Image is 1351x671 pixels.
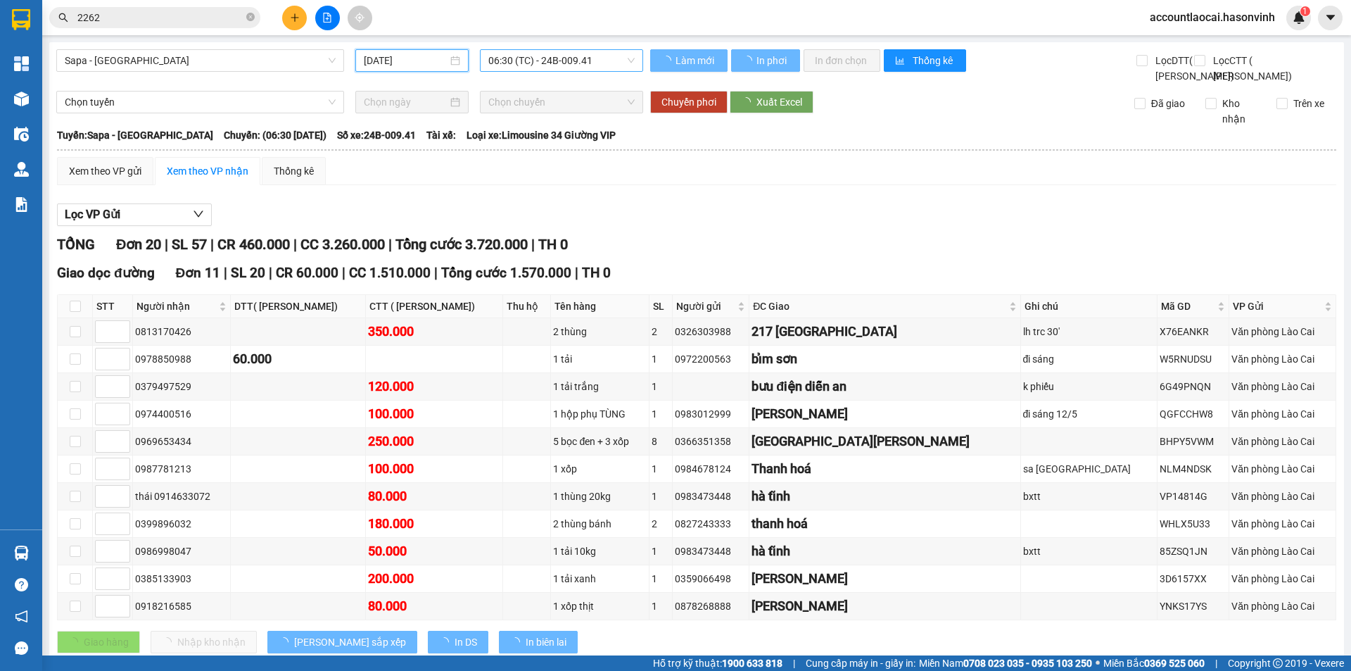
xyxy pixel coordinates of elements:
span: | [342,265,345,281]
b: Tuyến: Sapa - [GEOGRAPHIC_DATA] [57,130,213,141]
span: Loại xe: Limousine 34 Giường VIP [467,127,616,143]
span: Đã giao [1146,96,1191,111]
span: In biên lai [526,634,566,650]
th: Tên hàng [551,295,649,318]
span: Miền Bắc [1103,656,1205,671]
div: [GEOGRAPHIC_DATA][PERSON_NAME] [751,432,1017,451]
div: 1 tải xanh [553,571,647,587]
span: CR 60.000 [276,265,338,281]
button: aim [348,6,372,30]
div: 1 [652,489,670,504]
span: Tổng cước 1.570.000 [441,265,571,281]
td: QGFCCHW8 [1157,401,1229,428]
button: Chuyển phơi [650,91,728,113]
div: 0366351358 [675,434,747,449]
div: bỉm sơn [751,349,1017,369]
div: 6G49PNQN [1160,379,1226,394]
button: Giao hàng [57,631,140,653]
strong: 0708 023 035 - 0935 103 250 [963,658,1092,669]
span: In DS [455,634,477,650]
div: QGFCCHW8 [1160,406,1226,422]
div: 2 [652,516,670,532]
div: 0813170426 [135,324,228,339]
div: 5 bọc đen + 3 xốp [553,434,647,449]
div: Văn phòng Lào Cai [1231,461,1333,477]
div: 0969653434 [135,434,228,449]
td: W5RNUDSU [1157,346,1229,373]
button: Làm mới [650,49,728,72]
div: 1 thùng 20kg [553,489,647,504]
div: 1 [652,351,670,367]
button: file-add [315,6,340,30]
button: In biên lai [499,631,578,653]
div: Văn phòng Lào Cai [1231,434,1333,449]
div: 1 tải [553,351,647,367]
td: Văn phòng Lào Cai [1229,401,1336,428]
div: thanh hoá [751,514,1017,534]
span: | [224,265,227,281]
div: 1 [652,461,670,477]
div: 1 xốp thịt [553,598,647,614]
div: WHLX5U33 [1160,516,1226,532]
div: 1 tải 10kg [553,544,647,559]
button: Nhập kho nhận [151,631,257,653]
td: X76EANKR [1157,318,1229,346]
span: | [575,265,578,281]
div: 1 [652,571,670,587]
div: 0359066498 [675,571,747,587]
button: caret-down [1318,6,1343,30]
span: loading [279,637,294,647]
td: Văn phòng Lào Cai [1229,483,1336,510]
div: đi sáng 12/5 [1023,406,1155,422]
div: 1 [652,598,670,614]
span: Miền Nam [919,656,1092,671]
span: Lọc CTT ( [PERSON_NAME]) [1207,53,1294,84]
span: Đơn 11 [176,265,221,281]
div: 180.000 [368,514,501,534]
img: warehouse-icon [14,92,29,106]
div: BHPY5VWM [1160,434,1226,449]
div: Thanh hoá [751,459,1017,479]
button: In đơn chọn [804,49,880,72]
div: 250.000 [368,432,501,451]
div: lh trc 30' [1023,324,1155,339]
span: Thống kê [913,53,955,68]
span: Kho nhận [1217,96,1266,127]
th: SL [649,295,673,318]
button: plus [282,6,307,30]
span: ĐC Giao [753,299,1006,314]
div: Văn phòng Lào Cai [1231,571,1333,587]
span: | [165,236,168,253]
td: Văn phòng Lào Cai [1229,538,1336,565]
span: accountlaocai.hasonvinh [1138,8,1286,26]
span: Tài xế: [426,127,456,143]
span: Giao dọc đường [57,265,155,281]
span: 06:30 (TC) - 24B-009.41 [488,50,635,71]
div: 0983473448 [675,489,747,504]
span: CC 3.260.000 [300,236,385,253]
span: In phơi [756,53,789,68]
span: Trên xe [1288,96,1330,111]
div: 1 [652,406,670,422]
div: 0399896032 [135,516,228,532]
td: BHPY5VWM [1157,428,1229,456]
span: [PERSON_NAME] sắp xếp [294,634,406,650]
span: question-circle [15,578,28,591]
span: CR 460.000 [217,236,290,253]
span: 1 [1302,6,1307,16]
div: bưu điện diễn an [751,377,1017,396]
span: Lọc VP Gửi [65,206,120,223]
span: Chọn chuyến [488,92,635,113]
span: message [15,641,28,655]
div: 85ZSQ1JN [1160,544,1226,559]
div: Văn phòng Lào Cai [1231,324,1333,339]
td: Văn phòng Lào Cai [1229,373,1336,401]
div: VP14814G [1160,489,1226,504]
div: 0986998047 [135,544,228,559]
span: SL 57 [172,236,207,253]
div: 0983473448 [675,544,747,559]
div: 0918216585 [135,598,228,614]
div: bxtt [1023,489,1155,504]
div: 0379497529 [135,379,228,394]
span: CC 1.510.000 [349,265,431,281]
